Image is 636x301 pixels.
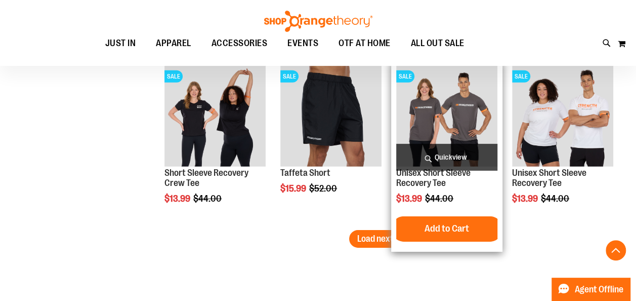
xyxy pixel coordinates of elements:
[396,168,471,188] a: Unisex Short Sleeve Recovery Tee
[512,65,613,167] img: Product image for Unisex Short Sleeve Recovery Tee
[512,194,539,204] span: $13.99
[512,70,530,83] span: SALE
[159,60,271,229] div: product
[396,65,497,168] a: Product image for Unisex Short Sleeve Recovery TeeSALE
[411,32,464,55] span: ALL OUT SALE
[263,11,374,32] img: Shop Orangetheory
[541,194,571,204] span: $44.00
[425,223,469,234] span: Add to Cart
[156,32,191,55] span: APPAREL
[280,168,330,178] a: Taffeta Short
[164,194,192,204] span: $13.99
[164,65,266,167] img: Product image for Short Sleeve Recovery Crew Tee
[507,60,618,229] div: product
[105,32,136,55] span: JUST IN
[396,65,497,167] img: Product image for Unisex Short Sleeve Recovery Tee
[575,285,623,294] span: Agent Offline
[425,194,455,204] span: $44.00
[280,65,381,168] a: Product image for Taffeta ShortSALE
[164,65,266,168] a: Product image for Short Sleeve Recovery Crew TeeSALE
[512,65,613,168] a: Product image for Unisex Short Sleeve Recovery TeeSALE
[338,32,391,55] span: OTF AT HOME
[396,144,497,171] a: Quickview
[211,32,268,55] span: ACCESSORIES
[391,216,502,242] button: Add to Cart
[280,183,308,194] span: $15.99
[606,240,626,260] button: Back To Top
[275,60,387,219] div: product
[193,194,223,204] span: $44.00
[512,168,586,188] a: Unisex Short Sleeve Recovery Tee
[357,234,416,244] span: Load next items
[280,70,299,83] span: SALE
[164,168,248,188] a: Short Sleeve Recovery Crew Tee
[280,65,381,167] img: Product image for Taffeta Short
[552,278,630,301] button: Agent Offline
[164,70,183,83] span: SALE
[396,194,423,204] span: $13.99
[396,70,414,83] span: SALE
[391,60,502,251] div: product
[287,32,318,55] span: EVENTS
[309,183,338,194] span: $52.00
[349,230,425,248] button: Load next items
